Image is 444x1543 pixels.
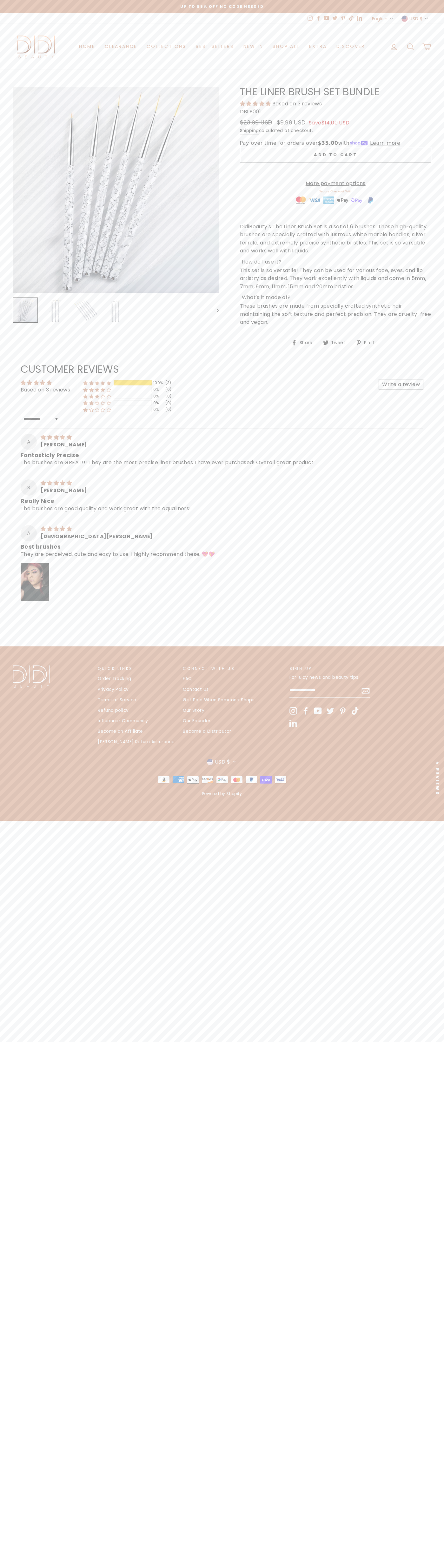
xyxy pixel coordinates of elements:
[240,87,432,97] h1: The Liner Brush Set Bundle
[240,293,293,302] button: What's it made of?
[332,41,370,52] a: Discover
[361,686,370,695] button: Subscribe
[98,674,131,684] a: Order Tracking
[100,41,142,52] a: Clearance
[21,497,423,505] b: Really Nice
[240,266,432,291] p: This set is so versatile! They can be used for various face, eyes, and lip artistry as desired. T...
[98,737,175,747] a: [PERSON_NAME] Return Assurance
[240,127,259,135] a: Shipping
[240,108,432,116] p: DBLB001
[21,563,49,601] img: User picture
[431,754,444,802] div: Click to open Judge.me floating reviews tab
[98,695,136,705] a: Terms of Service
[240,100,272,107] span: 5.00 stars
[180,4,264,9] span: Up to 85% off NO CODE NEEDED
[289,665,370,671] p: Sign up
[21,479,37,496] div: S
[21,379,70,386] div: Average rating is 5.00 stars
[98,727,143,736] a: Become an Affiliate
[400,13,431,24] button: USD $
[21,362,423,376] h2: Customer Reviews
[183,665,282,671] p: CONNECT WITH US
[41,434,72,441] span: 5 star review
[104,298,128,322] img: The Liner Brush Set Bundle
[240,223,432,255] p: Beauty's The Liner Brush Set is a set of 6 brushes. These high-quality brushes are specially craf...
[142,41,191,52] a: Collections
[74,41,100,52] a: Home
[41,441,87,449] span: [PERSON_NAME]
[74,41,370,52] ul: Primary
[13,298,37,322] img: The Liner Brush Set Bundle
[205,757,239,766] button: USD $
[21,551,423,558] p: They are perceived, cute and easy to use. I highly recommend these. 💖💖
[165,380,171,386] div: (3)
[289,674,370,681] p: For juicy news and beauty tips
[83,380,111,386] div: 100% (3) reviews with 5 star rating
[21,459,423,466] p: The brushes are GREAT!!! They are the most precise liner brushes I have ever purchased! Overall g...
[277,118,306,126] span: $9.99 USD
[370,13,396,24] button: English
[183,695,255,705] a: Get Paid When Someone Shops
[21,434,37,450] div: A
[153,380,163,386] div: 100%
[239,41,268,52] a: New in
[98,665,176,671] p: Quick Links
[240,147,432,163] button: Add to cart
[379,379,423,390] a: Write a review
[240,187,432,210] iframe: trust-badges-widget
[43,298,68,322] img: The Liner Brush Set Bundle
[13,33,60,60] img: Didi Beauty Co.
[272,100,322,107] span: Based on 3 reviews
[21,525,37,541] div: A
[21,505,423,512] p: The brushes are good quality and work great with the aqualiners!
[202,791,242,796] a: Powered by Shopify
[98,706,129,715] a: Refund policy
[268,41,304,52] a: Shop All
[240,223,249,230] span: Didi
[304,41,332,52] a: Extra
[41,479,72,487] span: 5 star review
[314,152,357,158] span: Add to cart
[211,297,219,323] button: Next
[215,758,230,766] span: USD $
[21,563,49,601] a: Link to user picture 1
[240,118,272,126] span: $23.99 USD
[41,533,153,540] span: [DEMOGRAPHIC_DATA][PERSON_NAME]
[74,298,98,322] img: The Liner Brush Set Bundle
[330,339,350,346] span: Tweet
[21,451,423,459] b: Fantasticly Precise
[309,119,350,126] span: Save
[240,127,432,135] small: calculated at checkout.
[183,727,231,736] a: Become a Distributor
[363,339,380,346] span: Pin it
[21,386,70,393] a: Based on 3 reviews
[41,487,87,494] span: [PERSON_NAME]
[183,674,192,684] a: FAQ
[41,525,72,532] span: 5 star review
[409,15,422,22] span: USD $
[183,716,210,726] a: Our Founder
[183,706,204,715] a: Our Story
[98,685,129,694] a: Privacy Policy
[372,15,388,22] span: English
[191,41,239,52] a: Best Sellers
[240,179,432,188] a: More payment options
[240,302,432,326] p: These brushes are made from specially crafted synthetic hair maintaining the soft texture and per...
[299,339,317,346] span: Share
[13,665,50,688] img: Didi Beauty Co.
[183,685,209,694] a: Contact Us
[98,716,148,726] a: Influencer Community
[21,415,60,423] select: Sort dropdown
[240,257,284,266] button: How do I use it?
[321,119,350,126] span: $14.00 USD
[21,543,423,551] b: Best brushes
